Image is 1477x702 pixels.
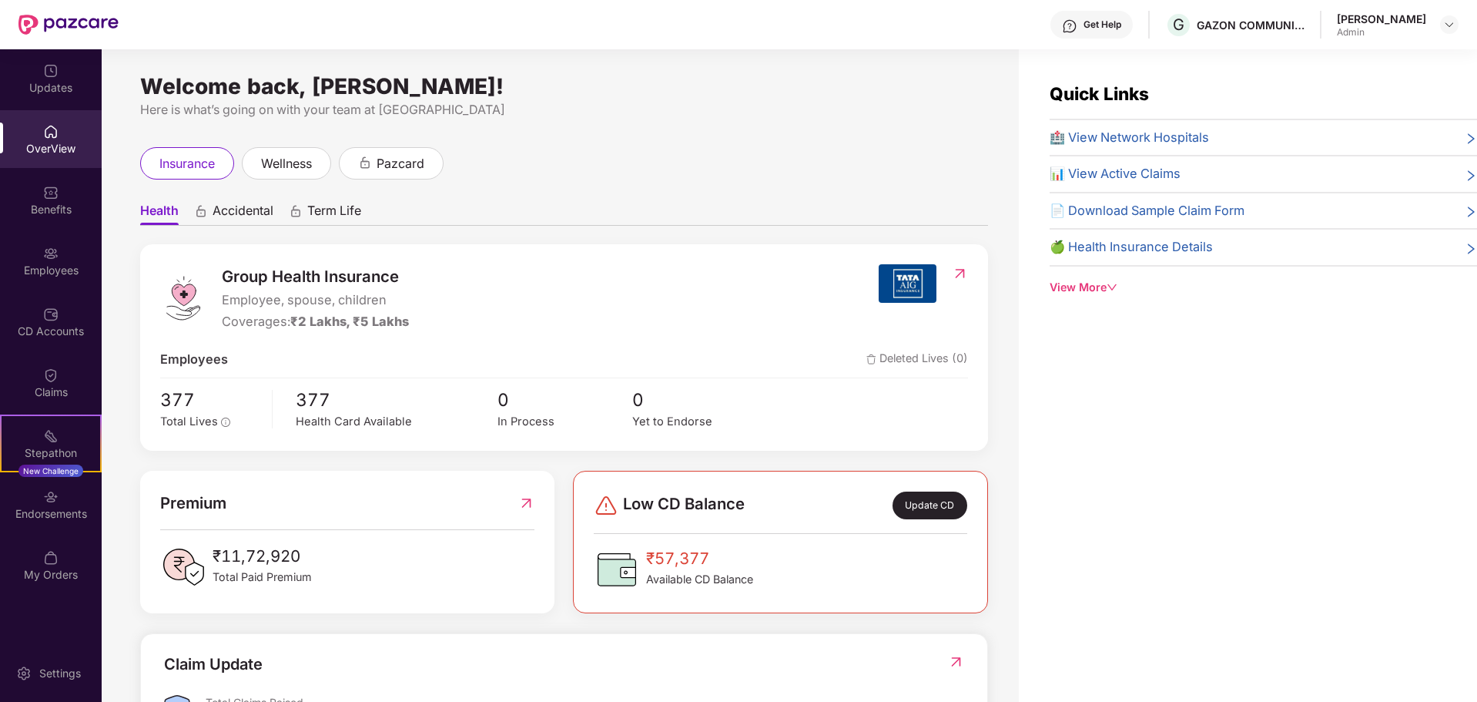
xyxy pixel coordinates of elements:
[43,307,59,322] img: svg+xml;base64,PHN2ZyBpZD0iQ0RfQWNjb3VudHMiIGRhdGEtbmFtZT0iQ0QgQWNjb3VudHMiIHhtbG5zPSJodHRwOi8vd3...
[160,275,206,321] img: logo
[16,666,32,681] img: svg+xml;base64,PHN2ZyBpZD0iU2V0dGluZy0yMHgyMCIgeG1sbnM9Imh0dHA6Ly93d3cudzMub3JnLzIwMDAvc3ZnIiB3aW...
[497,413,632,431] div: In Process
[1173,15,1184,34] span: G
[43,185,59,200] img: svg+xml;base64,PHN2ZyBpZD0iQmVuZWZpdHMiIHhtbG5zPSJodHRwOi8vd3d3LnczLm9yZy8yMDAwL3N2ZyIgd2lkdGg9Ij...
[1465,204,1477,221] span: right
[1062,18,1077,34] img: svg+xml;base64,PHN2ZyBpZD0iSGVscC0zMngzMiIgeG1sbnM9Imh0dHA6Ly93d3cudzMub3JnLzIwMDAvc3ZnIiB3aWR0aD...
[1337,12,1426,26] div: [PERSON_NAME]
[213,569,312,586] span: Total Paid Premium
[160,544,206,590] img: PaidPremiumIcon
[289,204,303,218] div: animation
[893,492,967,519] div: Update CD
[1050,237,1213,257] span: 🍏 Health Insurance Details
[1443,18,1455,31] img: svg+xml;base64,PHN2ZyBpZD0iRHJvcGRvd24tMzJ4MzIiIHhtbG5zPSJodHRwOi8vd3d3LnczLm9yZy8yMDAwL3N2ZyIgd2...
[2,445,100,461] div: Stepathon
[1050,83,1149,104] span: Quick Links
[43,246,59,261] img: svg+xml;base64,PHN2ZyBpZD0iRW1wbG95ZWVzIiB4bWxucz0iaHR0cDovL3d3dy53My5vcmcvMjAwMC9zdmciIHdpZHRoPS...
[222,312,409,332] div: Coverages:
[140,80,988,92] div: Welcome back, [PERSON_NAME]!
[222,291,409,311] span: Employee, spouse, children
[377,154,424,173] span: pazcard
[18,465,83,477] div: New Challenge
[140,100,988,119] div: Here is what’s going on with your team at [GEOGRAPHIC_DATA]
[646,571,753,588] span: Available CD Balance
[879,264,936,303] img: insurerIcon
[194,204,208,218] div: animation
[1465,240,1477,257] span: right
[1197,18,1305,32] div: GAZON COMMUNICATIONS INDIA LIMITED
[296,413,497,431] div: Health Card Available
[866,350,968,370] span: Deleted Lives (0)
[43,428,59,444] img: svg+xml;base64,PHN2ZyB4bWxucz0iaHR0cDovL3d3dy53My5vcmcvMjAwMC9zdmciIHdpZHRoPSIyMSIgaGVpZ2h0PSIyMC...
[594,493,618,518] img: svg+xml;base64,PHN2ZyBpZD0iRGFuZ2VyLTMyeDMyIiB4bWxucz0iaHR0cDovL3d3dy53My5vcmcvMjAwMC9zdmciIHdpZH...
[1050,128,1209,148] span: 🏥 View Network Hospitals
[18,15,119,35] img: New Pazcare Logo
[43,124,59,139] img: svg+xml;base64,PHN2ZyBpZD0iSG9tZSIgeG1sbnM9Imh0dHA6Ly93d3cudzMub3JnLzIwMDAvc3ZnIiB3aWR0aD0iMjAiIG...
[1083,18,1121,31] div: Get Help
[1465,131,1477,148] span: right
[43,550,59,566] img: svg+xml;base64,PHN2ZyBpZD0iTXlfT3JkZXJzIiBkYXRhLW5hbWU9Ik15IE9yZGVycyIgeG1sbnM9Imh0dHA6Ly93d3cudz...
[518,491,534,516] img: RedirectIcon
[221,418,230,427] span: info-circle
[43,63,59,79] img: svg+xml;base64,PHN2ZyBpZD0iVXBkYXRlZCIgeG1sbnM9Imh0dHA6Ly93d3cudzMub3JnLzIwMDAvc3ZnIiB3aWR0aD0iMj...
[43,489,59,505] img: svg+xml;base64,PHN2ZyBpZD0iRW5kb3JzZW1lbnRzIiB4bWxucz0iaHR0cDovL3d3dy53My5vcmcvMjAwMC9zdmciIHdpZH...
[646,546,753,571] span: ₹57,377
[35,666,85,681] div: Settings
[358,156,372,170] div: animation
[140,203,179,225] span: Health
[594,546,640,593] img: CDBalanceIcon
[1107,282,1117,293] span: down
[1050,164,1181,184] span: 📊 View Active Claims
[159,154,215,173] span: insurance
[866,354,876,364] img: deleteIcon
[213,203,273,225] span: Accidental
[948,654,964,670] img: RedirectIcon
[307,203,361,225] span: Term Life
[1050,201,1244,221] span: 📄 Download Sample Claim Form
[296,386,497,414] span: 377
[213,544,312,569] span: ₹11,72,920
[160,491,226,516] span: Premium
[160,386,261,414] span: 377
[1050,279,1477,296] div: View More
[1337,26,1426,39] div: Admin
[1465,167,1477,184] span: right
[261,154,312,173] span: wellness
[497,386,632,414] span: 0
[623,492,745,519] span: Low CD Balance
[952,266,968,281] img: RedirectIcon
[160,415,218,428] span: Total Lives
[43,368,59,383] img: svg+xml;base64,PHN2ZyBpZD0iQ2xhaW0iIHhtbG5zPSJodHRwOi8vd3d3LnczLm9yZy8yMDAwL3N2ZyIgd2lkdGg9IjIwIi...
[632,386,767,414] span: 0
[290,314,409,329] span: ₹2 Lakhs, ₹5 Lakhs
[222,264,409,289] span: Group Health Insurance
[632,413,767,431] div: Yet to Endorse
[160,350,228,370] span: Employees
[164,653,263,677] div: Claim Update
